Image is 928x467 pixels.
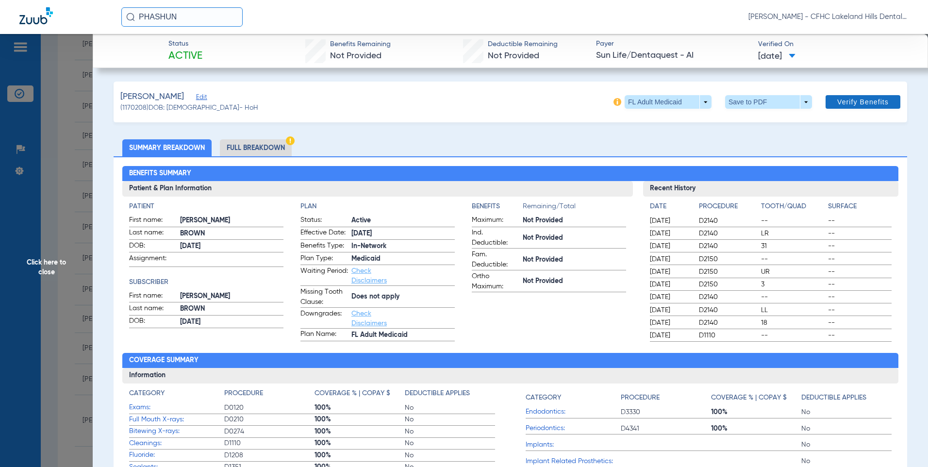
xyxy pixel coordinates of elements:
[650,305,691,315] span: [DATE]
[828,201,892,215] app-breakdown-title: Surface
[129,438,224,449] span: Cleanings:
[129,415,224,425] span: Full Mouth X-rays:
[761,331,825,340] span: --
[351,330,455,340] span: FL Adult Medicaid
[120,91,184,103] span: [PERSON_NAME]
[405,438,495,448] span: No
[828,292,892,302] span: --
[761,292,825,302] span: --
[224,388,315,402] app-breakdown-title: Procedure
[129,253,177,267] span: Assignment:
[129,241,177,252] span: DOB:
[596,50,750,62] span: Sun Life/Dentaquest - AI
[699,229,758,238] span: D2140
[526,456,621,467] span: Implant Related Prosthetics:
[761,201,825,212] h4: Tooth/Quad
[711,388,801,406] app-breakdown-title: Coverage % | Copay $
[699,267,758,277] span: D2150
[129,291,177,302] span: First name:
[699,201,758,212] h4: Procedure
[405,388,470,399] h4: Deductible Applies
[351,254,455,264] span: Medicaid
[129,426,224,436] span: Bitewing X-rays:
[180,304,283,314] span: BROWN
[315,388,405,402] app-breakdown-title: Coverage % | Copay $
[224,450,315,460] span: D1208
[621,424,711,434] span: D4341
[828,280,892,289] span: --
[300,228,348,239] span: Effective Date:
[122,368,899,384] h3: Information
[120,103,258,113] span: (1170208) DOB: [DEMOGRAPHIC_DATA] - HoH
[405,403,495,413] span: No
[828,229,892,238] span: --
[315,450,405,460] span: 100%
[300,201,455,212] h4: Plan
[761,216,825,226] span: --
[621,388,711,406] app-breakdown-title: Procedure
[330,39,391,50] span: Benefits Remaining
[801,424,892,434] span: No
[761,201,825,215] app-breakdown-title: Tooth/Quad
[315,427,405,436] span: 100%
[758,39,912,50] span: Verified On
[405,427,495,436] span: No
[523,216,626,226] span: Not Provided
[650,201,691,215] app-breakdown-title: Date
[122,353,899,368] h2: Coverage Summary
[699,331,758,340] span: D1110
[472,201,523,212] h4: Benefits
[828,201,892,212] h4: Surface
[699,216,758,226] span: D2140
[711,424,801,434] span: 100%
[711,407,801,417] span: 100%
[472,250,519,270] span: Fam. Deductible:
[180,229,283,239] span: BROWN
[180,317,283,327] span: [DATE]
[351,241,455,251] span: In-Network
[526,388,621,406] app-breakdown-title: Category
[122,166,899,182] h2: Benefits Summary
[828,254,892,264] span: --
[330,51,381,60] span: Not Provided
[526,393,561,403] h4: Category
[224,427,315,436] span: D0274
[351,229,455,239] span: [DATE]
[761,229,825,238] span: LR
[699,318,758,328] span: D2140
[129,201,283,212] app-breakdown-title: Patient
[129,215,177,227] span: First name:
[129,277,283,287] h4: Subscriber
[650,241,691,251] span: [DATE]
[523,255,626,265] span: Not Provided
[828,318,892,328] span: --
[837,98,889,106] span: Verify Benefits
[650,267,691,277] span: [DATE]
[828,331,892,340] span: --
[19,7,53,24] img: Zuub Logo
[300,241,348,252] span: Benefits Type:
[286,136,295,145] img: Hazard
[196,94,205,103] span: Edit
[523,276,626,286] span: Not Provided
[224,438,315,448] span: D1110
[129,402,224,413] span: Exams:
[828,216,892,226] span: --
[351,216,455,226] span: Active
[472,271,519,292] span: Ortho Maximum:
[526,440,621,450] span: Implants:
[129,316,177,328] span: DOB:
[224,403,315,413] span: D0120
[801,407,892,417] span: No
[699,241,758,251] span: D2140
[801,388,892,406] app-breakdown-title: Deductible Applies
[699,280,758,289] span: D2150
[761,280,825,289] span: 3
[801,456,892,466] span: No
[300,253,348,265] span: Plan Type:
[879,420,928,467] iframe: Chat Widget
[761,254,825,264] span: --
[650,229,691,238] span: [DATE]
